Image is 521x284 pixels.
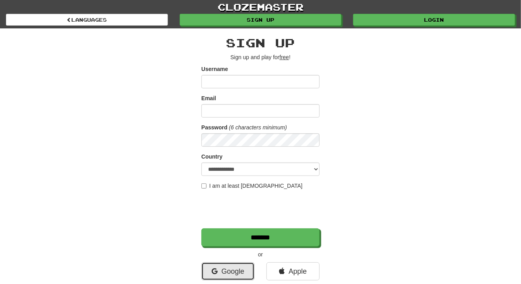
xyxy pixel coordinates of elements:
label: Password [201,123,227,131]
a: Google [201,262,255,280]
iframe: reCAPTCHA [201,194,321,224]
u: free [279,54,289,60]
label: Country [201,153,223,161]
em: (6 characters minimum) [229,124,287,131]
label: I am at least [DEMOGRAPHIC_DATA] [201,182,303,190]
a: Sign up [180,14,342,26]
a: Login [353,14,515,26]
label: Username [201,65,228,73]
a: Languages [6,14,168,26]
a: Apple [266,262,320,280]
p: or [201,250,320,258]
input: I am at least [DEMOGRAPHIC_DATA] [201,183,207,189]
h2: Sign up [201,36,320,49]
label: Email [201,94,216,102]
p: Sign up and play for ! [201,53,320,61]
